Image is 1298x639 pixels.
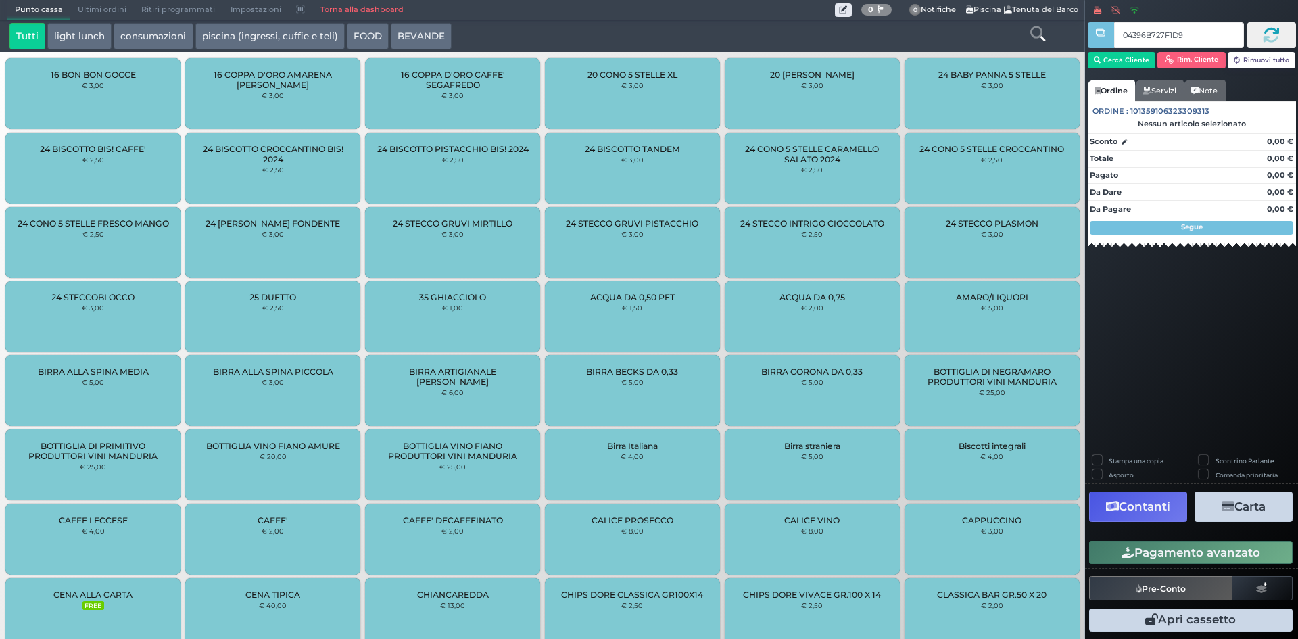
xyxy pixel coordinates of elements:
[801,304,823,312] small: € 2,00
[621,527,644,535] small: € 8,00
[195,23,345,50] button: piscina (ingressi, cuffie e teli)
[1267,137,1293,146] strong: 0,00 €
[784,515,840,525] span: CALICE VINO
[7,1,70,20] span: Punto cassa
[441,91,464,99] small: € 3,00
[17,441,169,461] span: BOTTIGLIA DI PRIMITIVO PRODUTTORI VINI MANDURIA
[1090,204,1131,214] strong: Da Pagare
[981,81,1003,89] small: € 3,00
[9,23,45,50] button: Tutti
[946,218,1038,229] span: 24 STECCO PLASMON
[377,70,529,90] span: 16 COPPA D'ORO CAFFE' SEGAFREDO
[1088,52,1156,68] button: Cerca Cliente
[51,70,136,80] span: 16 BON BON GOCCE
[1195,492,1293,522] button: Carta
[82,527,105,535] small: € 4,00
[82,304,104,312] small: € 3,00
[1114,22,1243,48] input: Codice Cliente
[801,378,823,386] small: € 5,00
[962,515,1021,525] span: CAPPUCCINO
[262,304,284,312] small: € 2,50
[590,292,675,302] span: ACQUA DA 0,50 PET
[245,590,300,600] span: CENA TIPICA
[441,388,464,396] small: € 6,00
[441,527,464,535] small: € 2,00
[82,378,104,386] small: € 5,00
[391,23,452,50] button: BEVANDE
[441,230,464,238] small: € 3,00
[1090,170,1118,180] strong: Pagato
[607,441,658,451] span: Birra Italiana
[213,366,333,377] span: BIRRA ALLA SPINA PICCOLA
[592,515,673,525] span: CALICE PROSECCO
[347,23,389,50] button: FOOD
[260,452,287,460] small: € 20,00
[909,4,921,16] span: 0
[585,144,680,154] span: 24 BISCOTTO TANDEM
[259,601,287,609] small: € 40,00
[80,463,106,471] small: € 25,00
[262,527,284,535] small: € 2,00
[40,144,146,154] span: 24 BISCOTTO BIS! CAFFE'
[770,70,855,80] span: 20 [PERSON_NAME]
[784,441,840,451] span: Birra straniera
[1181,222,1203,231] strong: Segue
[959,441,1026,451] span: Biscotti integrali
[403,515,503,525] span: CAFFE' DECAFFEINATO
[53,590,133,600] span: CENA ALLA CARTA
[82,81,104,89] small: € 3,00
[114,23,193,50] button: consumazioni
[1090,136,1117,147] strong: Sconto
[38,366,149,377] span: BIRRA ALLA SPINA MEDIA
[1157,52,1226,68] button: Rim. Cliente
[621,156,644,164] small: € 3,00
[206,218,340,229] span: 24 [PERSON_NAME] FONDENTE
[1109,456,1163,465] label: Stampa una copia
[1267,153,1293,163] strong: 0,00 €
[566,218,698,229] span: 24 STECCO GRUVI PISTACCHIO
[258,515,288,525] span: CAFFE'
[82,230,104,238] small: € 2,50
[1089,609,1293,632] button: Apri cassetto
[206,441,340,451] span: BOTTIGLIA VINO FIANO AMURE
[393,218,512,229] span: 24 STECCO GRUVI MIRTILLO
[442,304,463,312] small: € 1,00
[439,463,466,471] small: € 25,00
[868,5,873,14] b: 0
[801,452,823,460] small: € 5,00
[47,23,112,50] button: light lunch
[51,292,135,302] span: 24 STECCOBLOCCO
[561,590,703,600] span: CHIPS DORE CLASSICA GR100X14
[919,144,1064,154] span: 24 CONO 5 STELLE CROCCANTINO
[981,527,1003,535] small: € 3,00
[981,304,1003,312] small: € 5,00
[980,452,1003,460] small: € 4,00
[1216,456,1274,465] label: Scontrino Parlante
[801,527,823,535] small: € 8,00
[621,230,644,238] small: € 3,00
[915,366,1067,387] span: BOTTIGLIA DI NEGRAMARO PRODUTTORI VINI MANDURIA
[1089,541,1293,564] button: Pagamento avanzato
[1090,187,1122,197] strong: Da Dare
[1090,153,1113,163] strong: Totale
[1092,105,1128,117] span: Ordine :
[1089,492,1187,522] button: Contanti
[801,81,823,89] small: € 3,00
[801,230,823,238] small: € 2,50
[249,292,296,302] span: 25 DUETTO
[1267,170,1293,180] strong: 0,00 €
[743,590,881,600] span: CHIPS DORE VIVACE GR.100 X 14
[312,1,410,20] a: Torna alla dashboard
[197,144,349,164] span: 24 BISCOTTO CROCCANTINO BIS! 2024
[586,366,678,377] span: BIRRA BECKS DA 0,33
[981,601,1003,609] small: € 2,00
[740,218,884,229] span: 24 STECCO INTRIGO CIOCCOLATO
[1184,80,1225,101] a: Note
[223,1,289,20] span: Impostazioni
[1088,80,1135,101] a: Ordine
[981,230,1003,238] small: € 3,00
[979,388,1005,396] small: € 25,00
[262,378,284,386] small: € 3,00
[1267,204,1293,214] strong: 0,00 €
[938,70,1046,80] span: 24 BABY PANNA 5 STELLE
